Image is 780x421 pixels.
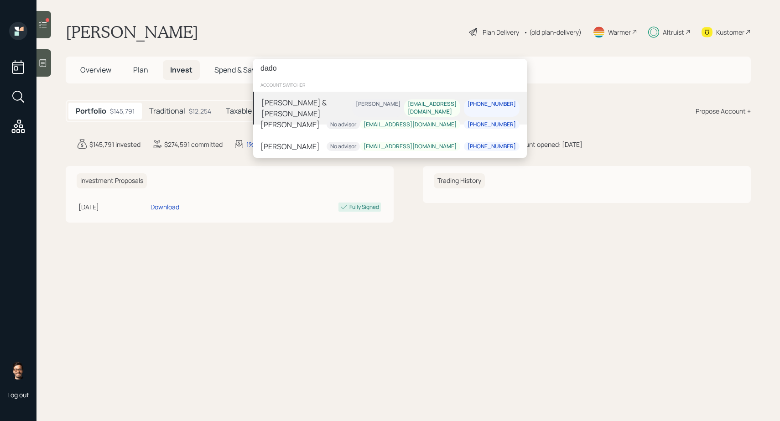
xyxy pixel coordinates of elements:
div: [EMAIL_ADDRESS][DOMAIN_NAME] [364,121,457,129]
div: [EMAIL_ADDRESS][DOMAIN_NAME] [408,100,457,116]
input: Type a command or search… [253,59,527,78]
div: account switcher [253,78,527,92]
div: [PHONE_NUMBER] [468,143,516,151]
div: [PERSON_NAME] [356,100,400,108]
div: No advisor [330,121,356,129]
div: [PERSON_NAME] & [PERSON_NAME] [261,97,352,119]
div: [PERSON_NAME] [260,119,320,130]
div: [PERSON_NAME] [260,141,320,152]
div: [EMAIL_ADDRESS][DOMAIN_NAME] [364,143,457,151]
div: [PHONE_NUMBER] [468,121,516,129]
div: No advisor [330,143,356,151]
div: [PHONE_NUMBER] [468,100,516,108]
